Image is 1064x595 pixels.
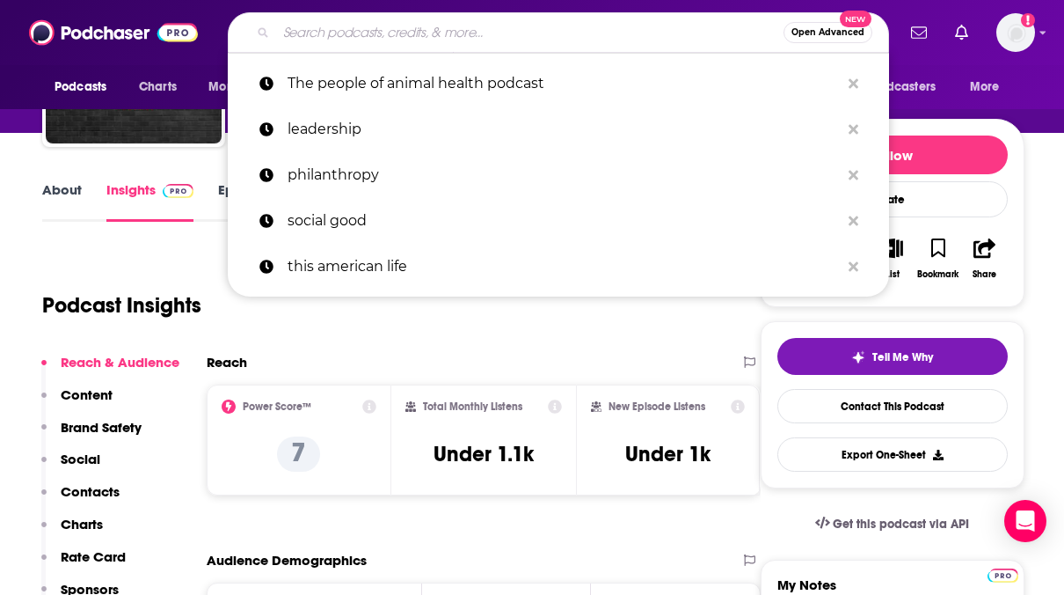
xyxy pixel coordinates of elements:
img: User Profile [996,13,1035,52]
button: open menu [196,70,294,104]
p: philanthropy [288,152,840,198]
button: Contacts [41,483,120,516]
input: Search podcasts, credits, & more... [276,18,783,47]
button: tell me why sparkleTell Me Why [777,338,1008,375]
div: Bookmark [917,269,958,280]
p: leadership [288,107,840,152]
a: Charts [128,70,187,104]
img: Podchaser - Follow, Share and Rate Podcasts [29,16,198,49]
img: tell me why sparkle [851,350,865,364]
p: Content [61,386,113,403]
p: Brand Safety [61,419,142,436]
button: Show profile menu [996,13,1035,52]
span: Podcasts [55,75,106,99]
h1: Podcast Insights [42,292,201,319]
p: Contacts [61,483,120,500]
button: Follow [777,136,1008,174]
img: Podchaser Pro [987,569,1018,583]
div: List [885,269,900,280]
button: Open AdvancedNew [783,22,872,43]
p: this american life [288,244,840,290]
a: The people of animal health podcast [228,61,889,107]
p: The people of animal health podcast [288,61,840,107]
h2: New Episode Listens [609,400,705,413]
button: Social [41,451,100,483]
p: Rate Card [61,548,126,565]
span: Charts [139,75,177,99]
button: open menu [958,70,1022,104]
a: Show notifications dropdown [904,18,934,48]
span: Tell Me Why [872,350,933,364]
a: InsightsPodchaser Pro [106,181,193,222]
h3: Under 1k [625,441,711,467]
span: For Podcasters [851,75,936,99]
a: About [42,181,82,222]
p: Social [61,451,100,467]
div: Open Intercom Messenger [1004,500,1046,542]
a: social good [228,198,889,244]
span: Get this podcast via API [833,517,969,532]
button: open menu [840,70,961,104]
h3: Under 1.1k [434,441,534,467]
h2: Total Monthly Listens [423,400,522,413]
div: Rate [777,181,1008,217]
button: Rate Card [41,548,126,581]
h2: Reach [207,354,247,371]
a: Get this podcast via API [801,503,984,546]
button: Bookmark [915,227,961,290]
p: Charts [61,516,103,533]
button: Content [41,386,113,419]
a: philanthropy [228,152,889,198]
img: Podchaser Pro [163,184,193,198]
p: social good [288,198,840,244]
h2: Power Score™ [243,400,311,413]
a: Contact This Podcast [777,389,1008,423]
button: Reach & Audience [41,354,179,386]
a: leadership [228,107,889,152]
span: New [840,11,871,27]
span: Monitoring [208,75,271,99]
h2: Audience Demographics [207,552,367,569]
svg: Add a profile image [1021,13,1035,27]
a: this american life [228,244,889,290]
div: Search podcasts, credits, & more... [228,12,889,53]
a: Episodes71 [218,181,298,222]
button: open menu [42,70,129,104]
button: Export One-Sheet [777,437,1008,472]
div: Share [973,269,996,280]
p: Reach & Audience [61,354,179,371]
span: More [970,75,1000,99]
span: Logged in as Tessarossi87 [996,13,1035,52]
button: Charts [41,516,103,548]
button: Share [961,227,1007,290]
button: List [869,227,915,290]
a: Show notifications dropdown [948,18,975,48]
span: Open Advanced [791,28,864,37]
p: 7 [277,437,320,472]
a: Pro website [987,566,1018,583]
button: Brand Safety [41,419,142,452]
